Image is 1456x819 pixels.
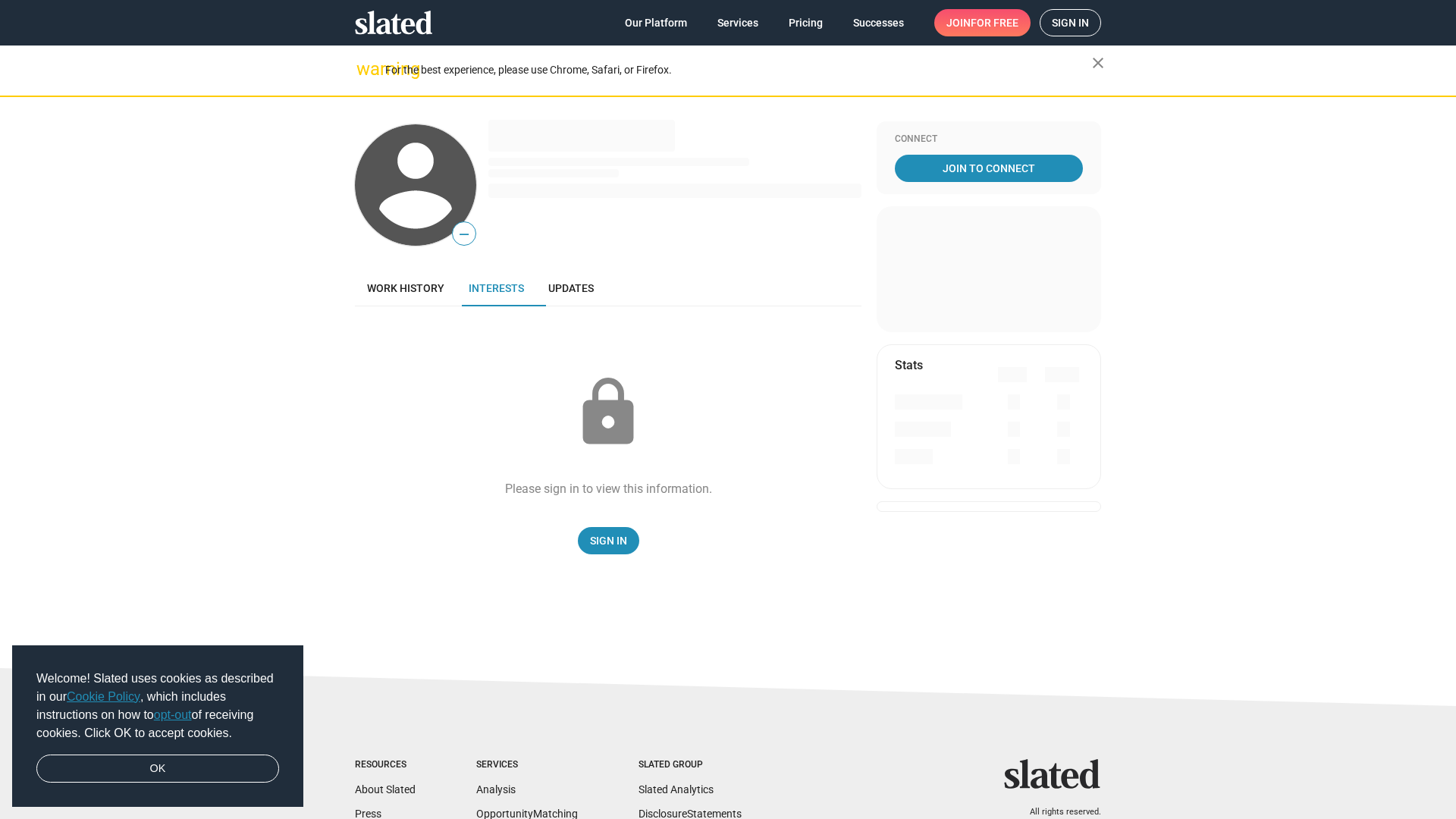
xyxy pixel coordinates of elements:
span: Successes [853,9,904,36]
a: opt-out [154,708,192,721]
div: Please sign in to view this information. [505,481,712,497]
div: For the best experience, please use Chrome, Safari, or Firefox. [385,60,1092,80]
a: Cookie Policy [67,690,140,703]
span: — [453,224,475,244]
a: Sign in [1040,9,1101,36]
span: Join To Connect [898,155,1080,182]
a: Successes [841,9,916,36]
a: Interests [457,270,536,306]
span: Sign in [1052,10,1089,36]
a: Joinfor free [934,9,1031,36]
div: Resources [355,759,416,771]
a: Analysis [476,783,516,795]
a: dismiss cookie message [36,755,279,783]
span: Welcome! Slated uses cookies as described in our , which includes instructions on how to of recei... [36,670,279,742]
a: Slated Analytics [639,783,714,795]
span: Sign In [590,527,627,554]
span: Updates [548,282,594,294]
a: Sign In [578,527,639,554]
a: About Slated [355,783,416,795]
div: Services [476,759,578,771]
div: cookieconsent [12,645,303,808]
a: Work history [355,270,457,306]
div: Connect [895,133,1083,146]
span: Services [717,9,758,36]
span: for free [971,9,1018,36]
a: Join To Connect [895,155,1083,182]
span: Work history [367,282,444,294]
span: Pricing [789,9,823,36]
a: Our Platform [613,9,699,36]
span: Join [946,9,1018,36]
span: Our Platform [625,9,687,36]
mat-icon: warning [356,60,375,78]
div: Slated Group [639,759,742,771]
mat-icon: close [1089,54,1107,72]
a: Services [705,9,770,36]
a: Pricing [777,9,835,36]
mat-icon: lock [570,375,646,450]
span: Interests [469,282,524,294]
a: Updates [536,270,606,306]
mat-card-title: Stats [895,357,923,373]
